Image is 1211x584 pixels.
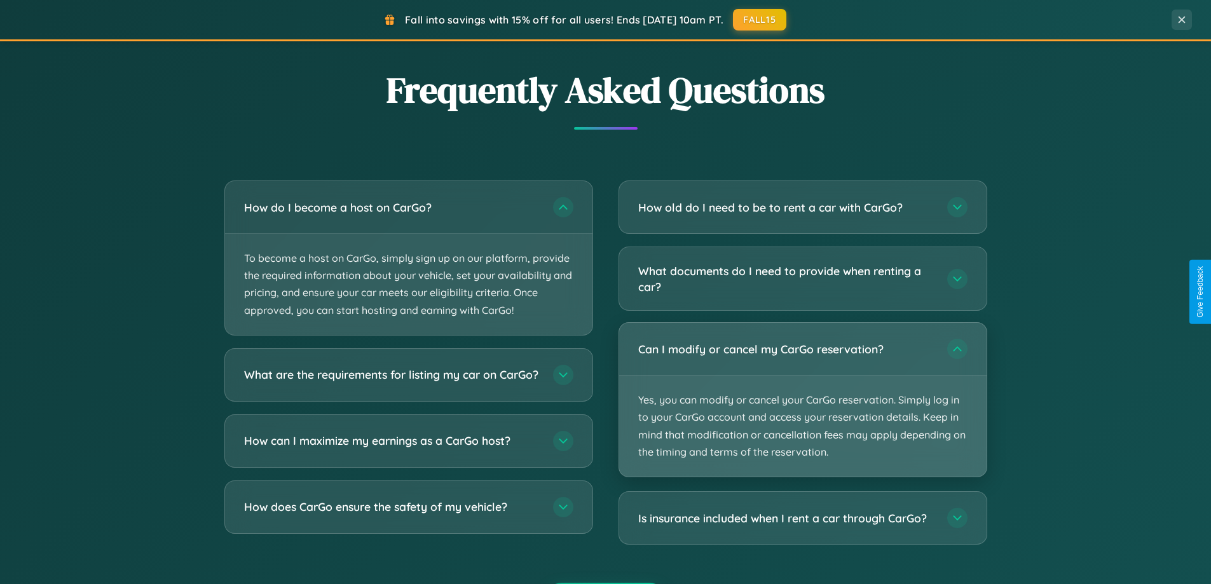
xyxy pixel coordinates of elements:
[225,234,592,335] p: To become a host on CarGo, simply sign up on our platform, provide the required information about...
[405,13,723,26] span: Fall into savings with 15% off for all users! Ends [DATE] 10am PT.
[224,65,987,114] h2: Frequently Asked Questions
[244,433,540,449] h3: How can I maximize my earnings as a CarGo host?
[638,341,934,357] h3: Can I modify or cancel my CarGo reservation?
[638,510,934,526] h3: Is insurance included when I rent a car through CarGo?
[244,200,540,215] h3: How do I become a host on CarGo?
[638,200,934,215] h3: How old do I need to be to rent a car with CarGo?
[619,376,987,477] p: Yes, you can modify or cancel your CarGo reservation. Simply log in to your CarGo account and acc...
[244,367,540,383] h3: What are the requirements for listing my car on CarGo?
[733,9,786,31] button: FALL15
[244,499,540,515] h3: How does CarGo ensure the safety of my vehicle?
[638,263,934,294] h3: What documents do I need to provide when renting a car?
[1196,266,1205,318] div: Give Feedback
